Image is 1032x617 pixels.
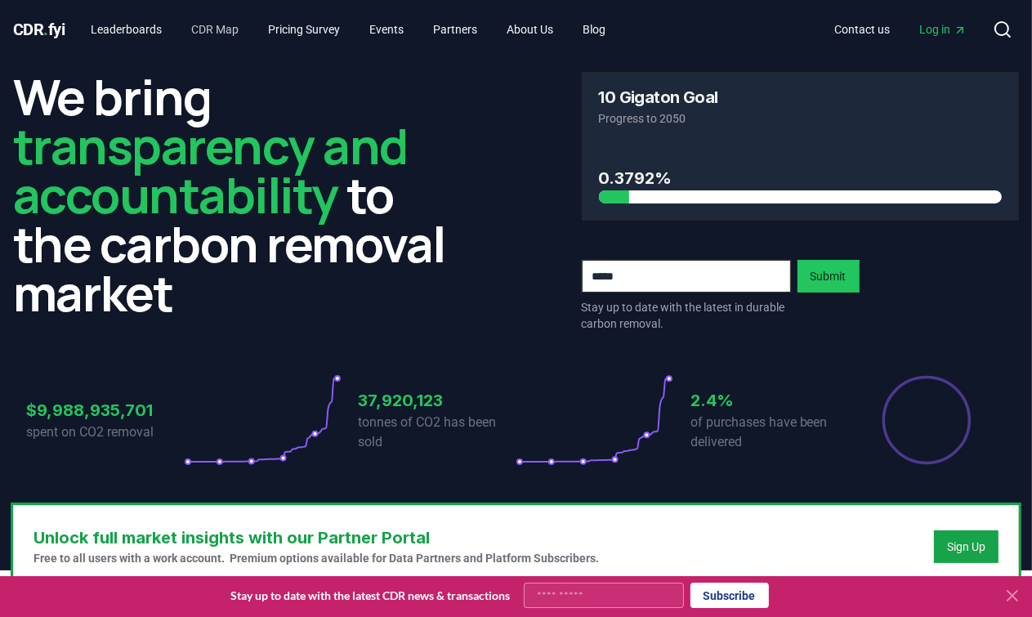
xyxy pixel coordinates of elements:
[881,374,972,466] div: Percentage of sales delivered
[13,18,65,41] a: CDR.fyi
[358,413,516,452] p: tonnes of CO2 has been sold
[599,166,1003,190] h3: 0.3792%
[78,15,176,44] a: Leaderboards
[947,539,985,555] a: Sign Up
[934,530,998,563] button: Sign Up
[570,15,619,44] a: Blog
[34,550,599,566] p: Free to all users with a work account. Premium options available for Data Partners and Platform S...
[358,388,516,413] h3: 37,920,123
[34,525,599,550] h3: Unlock full market insights with our Partner Portal
[421,15,491,44] a: Partners
[494,15,567,44] a: About Us
[690,413,848,452] p: of purchases have been delivered
[26,423,184,442] p: spent on CO2 removal
[13,112,408,228] span: transparency and accountability
[919,21,967,38] span: Log in
[357,15,418,44] a: Events
[44,20,49,39] span: .
[256,15,354,44] a: Pricing Survey
[179,15,252,44] a: CDR Map
[13,72,451,317] h2: We bring to the carbon removal market
[78,15,619,44] nav: Main
[599,89,718,105] h3: 10 Gigaton Goal
[690,388,848,413] h3: 2.4%
[26,398,184,423] h3: $9,988,935,701
[821,15,903,44] a: Contact us
[797,260,860,293] button: Submit
[906,15,980,44] a: Log in
[821,15,980,44] nav: Main
[599,110,1003,127] p: Progress to 2050
[582,299,791,332] p: Stay up to date with the latest in durable carbon removal.
[13,20,65,39] span: CDR fyi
